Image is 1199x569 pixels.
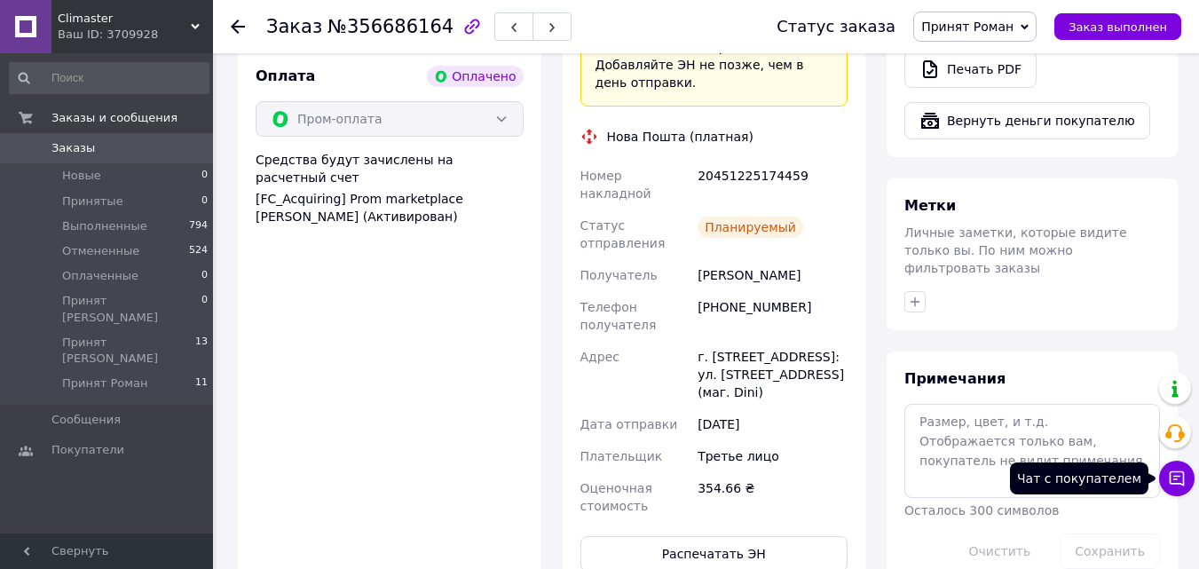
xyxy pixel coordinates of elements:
span: Покупатели [51,442,124,458]
span: Заказы [51,140,95,156]
span: Climaster [58,11,191,27]
span: Сообщения [51,412,121,428]
span: 524 [189,243,208,259]
span: Отмененные [62,243,139,259]
span: 0 [201,268,208,284]
span: Примечания [904,370,1006,387]
span: Принят Роман [921,20,1014,34]
div: Ваш ID: 3709928 [58,27,213,43]
span: Статус отправления [580,218,666,250]
span: Дата отправки [580,417,678,431]
div: Оплачено [427,66,523,87]
div: Плательщик сменится на Третье лицо в момент отправки. Добавляйте ЭН не позже, чем в день отправки. [596,20,833,91]
span: Номер накладной [580,169,651,201]
button: Вернуть деньги покупателю [904,102,1150,139]
span: Оценочная стоимость [580,481,652,513]
span: 11 [195,375,208,391]
span: Выполненные [62,218,147,234]
span: Заказы и сообщения [51,110,177,126]
button: Чат с покупателем [1159,461,1195,496]
div: г. [STREET_ADDRESS]: ул. [STREET_ADDRESS] (маг. Dini) [694,341,851,408]
div: 354.66 ₴ [694,472,851,522]
span: Получатель [580,268,658,282]
div: Третье лицо [694,440,851,472]
span: Заказ [266,16,322,37]
span: 0 [201,194,208,209]
input: Поиск [9,62,209,94]
button: Заказ выполнен [1054,13,1181,40]
span: 0 [201,168,208,184]
div: [FC_Acquiring] Prom marketplace [PERSON_NAME] (Активирован) [256,190,524,225]
span: 794 [189,218,208,234]
span: Метки [904,197,956,214]
span: Личные заметки, которые видите только вы. По ним можно фильтровать заказы [904,225,1127,275]
span: Принятые [62,194,123,209]
span: Принят [PERSON_NAME] [62,335,195,367]
div: 20451225174459 [694,160,851,209]
div: [PHONE_NUMBER] [694,291,851,341]
span: Телефон получателя [580,300,657,332]
span: 0 [201,293,208,325]
div: Вернуться назад [231,18,245,36]
span: №356686164 [327,16,454,37]
div: Средства будут зачислены на расчетный счет [256,151,524,225]
span: Принят Роман [62,375,148,391]
div: Чат с покупателем [1010,462,1148,494]
span: Новые [62,168,101,184]
span: Оплата [256,67,315,84]
div: Нова Пошта (платная) [603,128,758,146]
span: Заказ выполнен [1069,20,1167,34]
span: Оплаченные [62,268,138,284]
span: Принят [PERSON_NAME] [62,293,201,325]
span: Осталось 300 символов [904,503,1059,518]
a: Печать PDF [904,51,1037,88]
span: 13 [195,335,208,367]
span: Адрес [580,350,619,364]
div: [DATE] [694,408,851,440]
div: Статус заказа [777,18,895,36]
span: Плательщик [580,449,663,463]
div: Планируемый [698,217,803,238]
div: [PERSON_NAME] [694,259,851,291]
